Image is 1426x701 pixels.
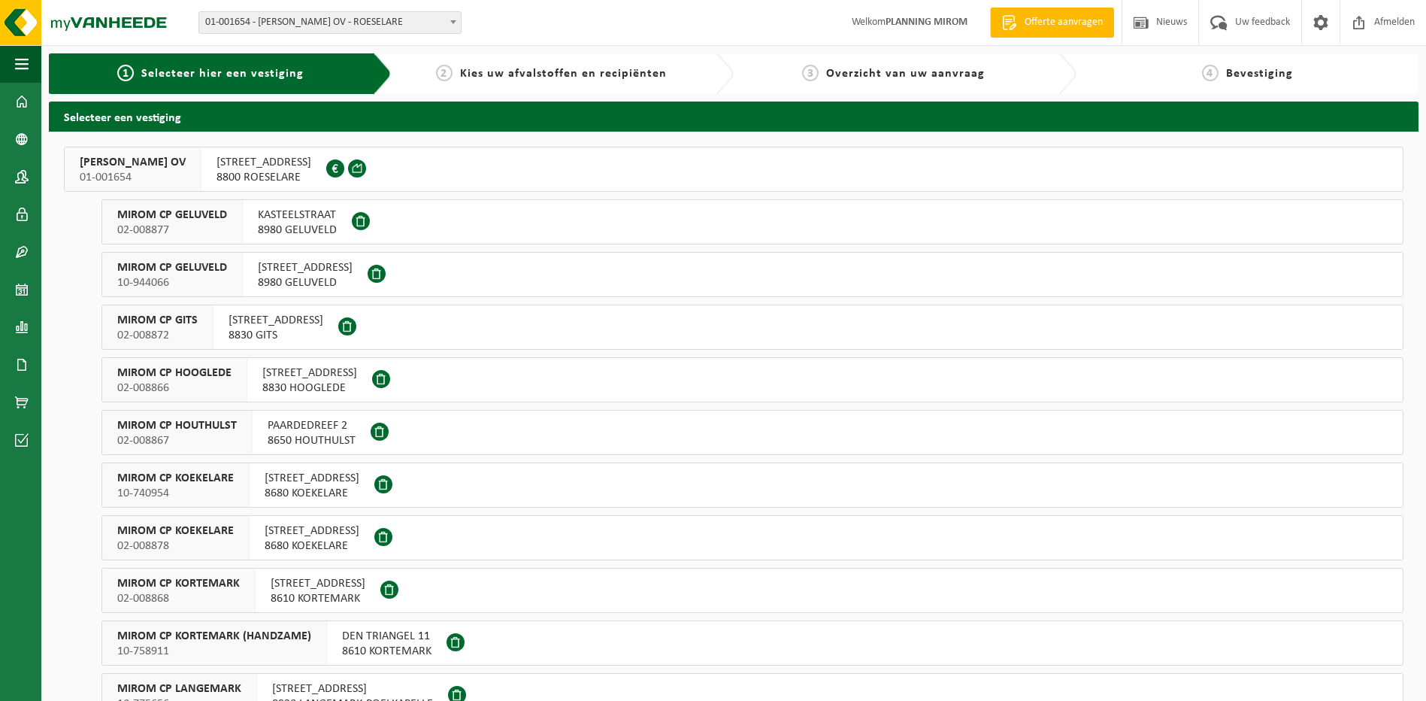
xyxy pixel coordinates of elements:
span: 8800 ROESELARE [216,170,311,185]
button: [PERSON_NAME] OV 01-001654 [STREET_ADDRESS]8800 ROESELARE [64,147,1403,192]
span: MIROM CP KOEKELARE [117,471,234,486]
button: MIROM CP HOOGLEDE 02-008866 [STREET_ADDRESS]8830 HOOGLEDE [101,357,1403,402]
span: KASTEELSTRAAT [258,208,337,223]
span: 4 [1202,65,1219,81]
button: MIROM CP KOEKELARE 10-740954 [STREET_ADDRESS]8680 KOEKELARE [101,463,1403,508]
span: 1 [117,65,134,81]
span: DEN TRIANGEL 11 [342,629,431,644]
span: [STREET_ADDRESS] [229,313,323,328]
span: [STREET_ADDRESS] [272,681,433,696]
span: 8610 KORTEMARK [271,591,365,606]
span: [STREET_ADDRESS] [262,366,357,381]
strong: PLANNING MIROM [886,17,967,28]
span: 10-758911 [117,644,311,659]
span: MIROM CP GELUVELD [117,260,227,275]
span: 02-008877 [117,223,227,238]
span: MIROM CP HOUTHULST [117,418,237,433]
span: PAARDEDREEF 2 [268,418,356,433]
span: 02-008868 [117,591,240,606]
span: [STREET_ADDRESS] [265,471,359,486]
span: 8650 HOUTHULST [268,433,356,448]
button: MIROM CP KORTEMARK 02-008868 [STREET_ADDRESS]8610 KORTEMARK [101,568,1403,613]
span: Bevestiging [1226,68,1293,80]
span: Kies uw afvalstoffen en recipiënten [460,68,667,80]
span: 8680 KOEKELARE [265,486,359,501]
span: MIROM CP KORTEMARK [117,576,240,591]
span: 3 [802,65,819,81]
button: MIROM CP KORTEMARK (HANDZAME) 10-758911 DEN TRIANGEL 118610 KORTEMARK [101,621,1403,666]
span: [STREET_ADDRESS] [216,155,311,170]
span: 01-001654 [80,170,186,185]
span: [PERSON_NAME] OV [80,155,186,170]
span: [STREET_ADDRESS] [258,260,353,275]
button: MIROM CP GELUVELD 10-944066 [STREET_ADDRESS]8980 GELUVELD [101,252,1403,297]
span: 10-944066 [117,275,227,290]
h2: Selecteer een vestiging [49,102,1418,131]
span: 8680 KOEKELARE [265,539,359,554]
span: 8980 GELUVELD [258,223,337,238]
span: Overzicht van uw aanvraag [826,68,985,80]
span: MIROM CP LANGEMARK [117,681,241,696]
span: 02-008867 [117,433,237,448]
span: 02-008866 [117,381,232,396]
button: MIROM CP KOEKELARE 02-008878 [STREET_ADDRESS]8680 KOEKELARE [101,515,1403,560]
span: [STREET_ADDRESS] [265,523,359,539]
a: Offerte aanvragen [990,8,1114,38]
span: MIROM CP KOEKELARE [117,523,234,539]
span: MIROM CP GELUVELD [117,208,227,223]
button: MIROM CP GELUVELD 02-008877 KASTEELSTRAAT8980 GELUVELD [101,199,1403,244]
button: MIROM CP HOUTHULST 02-008867 PAARDEDREEF 28650 HOUTHULST [101,410,1403,455]
span: 8980 GELUVELD [258,275,353,290]
span: 2 [436,65,453,81]
span: MIROM CP GITS [117,313,198,328]
span: 10-740954 [117,486,234,501]
span: 8830 HOOGLEDE [262,381,357,396]
span: MIROM CP HOOGLEDE [117,366,232,381]
span: 01-001654 - MIROM ROESELARE OV - ROESELARE [199,12,461,33]
span: MIROM CP KORTEMARK (HANDZAME) [117,629,311,644]
span: Offerte aanvragen [1021,15,1107,30]
span: 01-001654 - MIROM ROESELARE OV - ROESELARE [198,11,462,34]
span: 8610 KORTEMARK [342,644,431,659]
span: 8830 GITS [229,328,323,343]
span: 02-008878 [117,539,234,554]
span: Selecteer hier een vestiging [141,68,304,80]
span: 02-008872 [117,328,198,343]
span: [STREET_ADDRESS] [271,576,365,591]
button: MIROM CP GITS 02-008872 [STREET_ADDRESS]8830 GITS [101,305,1403,350]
